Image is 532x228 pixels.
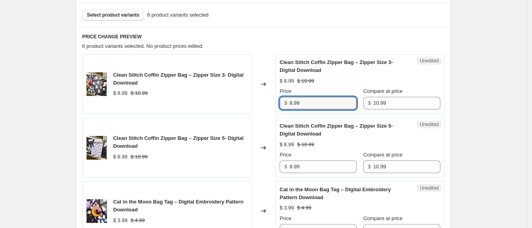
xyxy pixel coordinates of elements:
[113,217,128,224] div: $ 3.99
[280,215,291,221] span: Price
[297,204,311,212] strike: $ 4.99
[420,185,439,191] span: Unedited
[131,153,148,161] strike: $ 10.99
[368,100,371,106] span: $
[82,9,144,21] button: Select product variants
[113,89,127,97] div: $ 8.99
[86,136,107,160] img: Bundle_4_80x.png
[147,11,209,19] span: 6 product variants selected
[420,58,439,64] span: Unedited
[280,77,294,85] div: $ 8.99
[82,34,445,40] h6: PRICE CHANGE PREVIEW
[280,59,393,73] span: Clean Stitch Coffin Zipper Bag – Zipper Size 3- Digital Download
[368,164,371,170] span: $
[297,77,314,85] strike: $ 10.99
[87,12,139,18] span: Select product variants
[86,72,107,96] img: Bundle_3_3d48db25-7065-4bf1-84b2-9f9767260bff_80x.png
[284,164,287,170] span: $
[113,72,243,86] span: Clean Stitch Coffin Zipper Bag – Zipper Size 3- Digital Download
[280,88,291,94] span: Price
[363,215,403,221] span: Compare at price
[363,88,403,94] span: Compare at price
[131,217,145,224] strike: $ 4.99
[420,121,439,128] span: Unedited
[280,123,393,137] span: Clean Stitch Coffin Zipper Bag – Zipper Size 5- Digital Download
[363,152,403,158] span: Compare at price
[284,100,287,106] span: $
[131,89,148,97] strike: $ 10.99
[86,199,107,223] img: PhotoSep252025_123826PM_80x.jpg
[82,43,203,49] span: 6 product variants selected. No product prices edited:
[280,204,294,212] div: $ 3.99
[280,152,291,158] span: Price
[280,141,294,149] div: $ 8.99
[113,153,127,161] div: $ 8.99
[113,135,243,149] span: Clean Stitch Coffin Zipper Bag – Zipper Size 5- Digital Download
[280,187,391,200] span: Cat in the Moon Bag Tag – Digital Embroidery Pattern Download
[113,199,244,213] span: Cat in the Moon Bag Tag – Digital Embroidery Pattern Download
[297,141,314,149] strike: $ 10.99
